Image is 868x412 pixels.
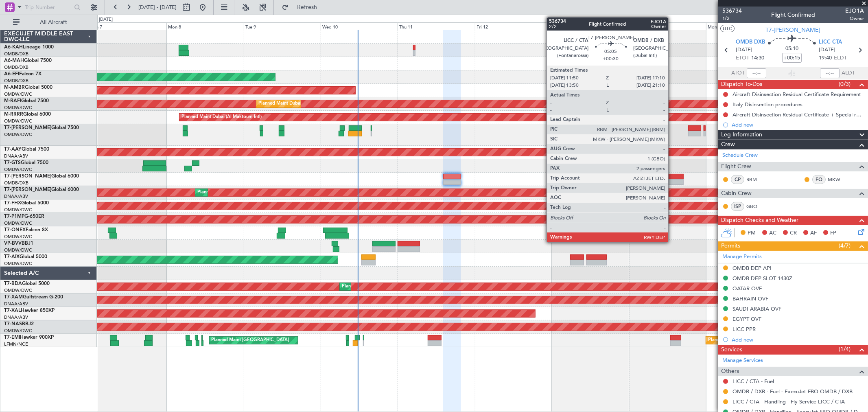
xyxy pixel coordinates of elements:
[732,305,781,312] div: SAUDI ARABIA OVF
[839,80,851,88] span: (0/3)
[766,26,821,34] span: T7-[PERSON_NAME]
[4,335,20,340] span: T7-EMI
[4,105,32,111] a: OMDW/DWC
[4,335,54,340] a: T7-EMIHawker 900XP
[721,241,740,251] span: Permits
[4,160,21,165] span: T7-GTS
[834,54,847,62] span: ELDT
[4,78,28,84] a: OMDB/DXB
[708,334,786,346] div: Planned Maint [GEOGRAPHIC_DATA]
[4,125,79,130] a: T7-[PERSON_NAME]Global 7500
[4,287,32,294] a: OMDW/DWC
[721,130,762,140] span: Leg Information
[4,295,23,300] span: T7-XAM
[4,187,51,192] span: T7-[PERSON_NAME]
[706,22,783,30] div: Mon 15
[4,153,28,159] a: DNAA/ABV
[4,281,22,286] span: T7-BDA
[4,112,51,117] a: M-RRRRGlobal 6000
[732,265,772,272] div: OMDB DEP API
[845,15,864,22] span: Owner
[278,1,327,14] button: Refresh
[732,285,762,292] div: QATAR OVF
[4,147,22,152] span: T7-AAY
[731,175,744,184] div: CP
[721,162,751,171] span: Flight Crew
[4,112,23,117] span: M-RRRR
[747,68,766,78] input: --:--
[4,45,54,50] a: A6-KAHLineage 1000
[290,4,324,10] span: Refresh
[732,388,853,395] a: OMDB / DXB - Fuel - ExecuJet FBO OMDB / DXB
[99,16,113,23] div: [DATE]
[166,22,243,30] div: Mon 8
[4,241,33,246] a: VP-BVVBBJ1
[810,229,817,237] span: AF
[4,160,48,165] a: T7-GTSGlobal 7500
[722,15,742,22] span: 1/2
[732,111,864,118] div: Aircraft Disinsection Residual Certificate + Special request
[4,241,22,246] span: VP-BVV
[732,101,802,108] div: Italy Disinsection procedures
[4,228,48,232] a: T7-ONEXFalcon 8X
[4,295,63,300] a: T7-XAMGulfstream G-200
[4,58,52,63] a: A6-MAHGlobal 7500
[721,345,742,355] span: Services
[771,11,815,20] div: Flight Confirmed
[819,54,832,62] span: 19:40
[819,46,835,54] span: [DATE]
[4,254,47,259] a: T7-AIXGlobal 5000
[4,308,21,313] span: T7-XAL
[769,229,776,237] span: AC
[4,85,25,90] span: M-AMBR
[244,22,321,30] div: Tue 9
[4,72,42,77] a: A6-EFIFalcon 7X
[4,214,24,219] span: T7-P1MP
[4,167,32,173] a: OMDW/DWC
[736,54,749,62] span: ETOT
[732,378,774,385] a: LICC / CTA - Fuel
[629,22,706,30] div: Sun 14
[4,85,52,90] a: M-AMBRGlobal 5000
[398,22,474,30] div: Thu 11
[4,45,23,50] span: A6-KAH
[830,229,836,237] span: FP
[4,308,55,313] a: T7-XALHawker 850XP
[722,253,762,261] a: Manage Permits
[839,241,851,250] span: (4/7)
[748,229,756,237] span: PM
[722,7,742,15] span: 536734
[21,20,86,25] span: All Aircraft
[258,98,339,110] div: Planned Maint Dubai (Al Maktoum Intl)
[4,247,32,253] a: OMDW/DWC
[90,22,166,30] div: Sun 7
[4,261,32,267] a: OMDW/DWC
[845,7,864,15] span: EJO1A
[4,207,32,213] a: OMDW/DWC
[732,398,845,405] a: LICC / CTA - Handling - Fly Service LICC / CTA
[4,281,50,286] a: T7-BDAGlobal 5000
[839,345,851,353] span: (1/4)
[4,187,79,192] a: T7-[PERSON_NAME]Global 6000
[212,334,289,346] div: Planned Maint [GEOGRAPHIC_DATA]
[721,216,798,225] span: Dispatch Checks and Weather
[4,72,19,77] span: A6-EFI
[4,301,28,307] a: DNAA/ABV
[732,275,792,282] div: OMDB DEP SLOT 1430Z
[721,80,762,89] span: Dispatch To-Dos
[4,99,49,103] a: M-RAFIGlobal 7500
[721,367,739,376] span: Others
[785,45,798,53] span: 05:10
[722,357,763,365] a: Manage Services
[4,322,34,327] a: T7-NASBBJ2
[732,91,861,98] div: Aircraft Disinsection Residual Certificate Requirement
[819,38,842,46] span: LICC CTA
[4,64,28,70] a: OMDB/DXB
[321,22,398,30] div: Wed 10
[4,201,21,206] span: T7-FHX
[4,193,28,199] a: DNAA/ABV
[181,111,262,123] div: Planned Maint Dubai (Al Maktoum Intl)
[9,16,88,29] button: All Aircraft
[732,316,761,322] div: EGYPT OVF
[842,69,855,77] span: ALDT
